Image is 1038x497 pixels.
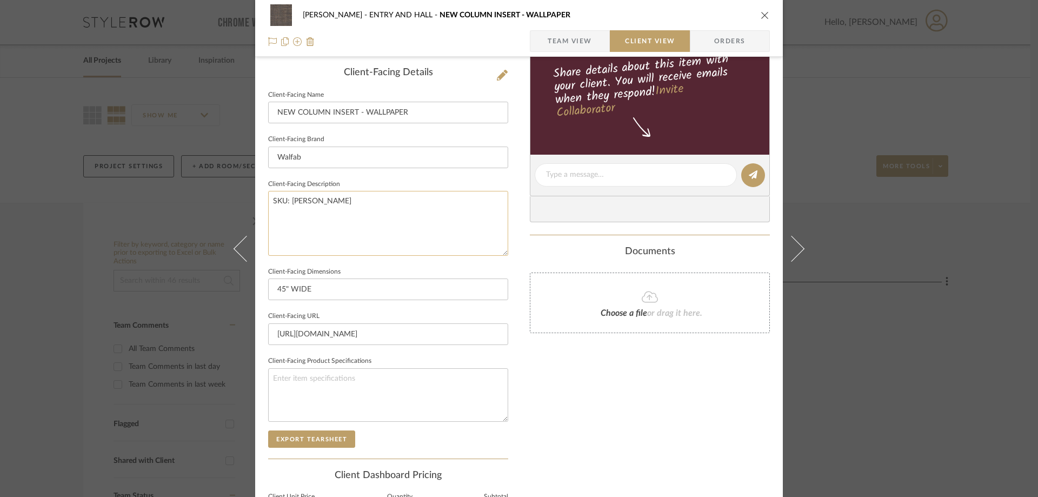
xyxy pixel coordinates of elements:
span: Choose a file [601,309,647,317]
span: NEW COLUMN INSERT - WALLPAPER [440,11,570,19]
div: Client-Facing Details [268,67,508,79]
label: Client-Facing Name [268,92,324,98]
input: Enter Client-Facing Brand [268,147,508,168]
label: Client-Facing URL [268,314,320,319]
img: Remove from project [306,37,315,46]
label: Client-Facing Product Specifications [268,359,371,364]
input: Enter Client-Facing Item Name [268,102,508,123]
button: close [760,10,770,20]
input: Enter item dimensions [268,279,508,300]
span: Team View [548,30,592,52]
span: ENTRY AND HALL [369,11,440,19]
label: Client-Facing Description [268,182,340,187]
input: Enter item URL [268,323,508,345]
div: Documents [530,246,770,258]
div: Client Dashboard Pricing [268,470,508,482]
label: Client-Facing Dimensions [268,269,341,275]
div: Share details about this item with your client. You will receive emails when they respond! [529,50,771,122]
span: Orders [702,30,757,52]
span: [PERSON_NAME] [303,11,369,19]
span: Client View [625,30,675,52]
img: 697bd8ab-55a6-4cc6-aed0-f4d235afc1dc_48x40.jpg [268,4,294,26]
label: Client-Facing Brand [268,137,324,142]
button: Export Tearsheet [268,430,355,448]
span: or drag it here. [647,309,702,317]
